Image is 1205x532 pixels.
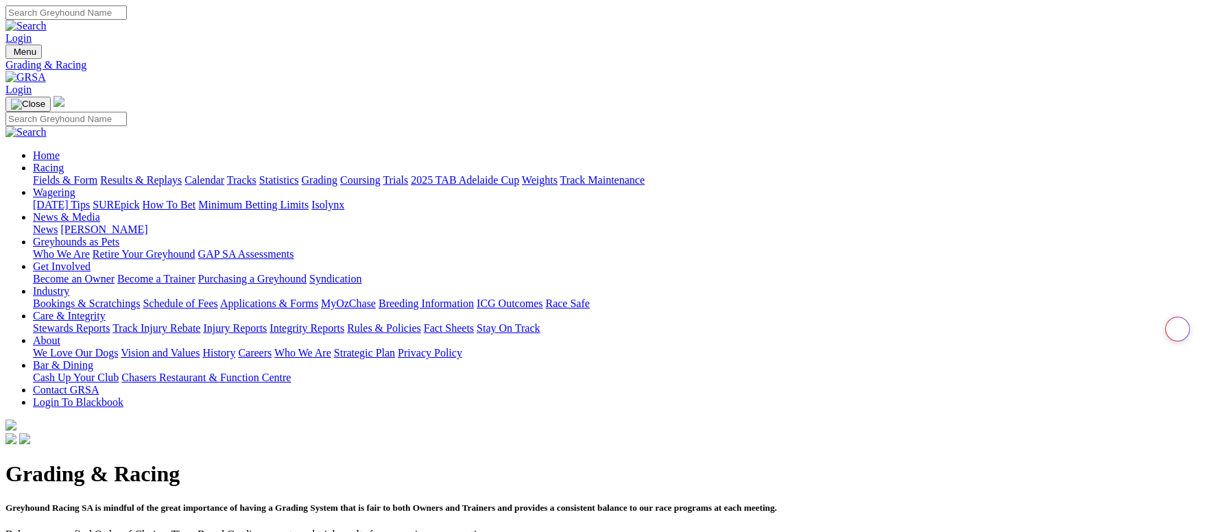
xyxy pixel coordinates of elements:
[5,5,127,20] input: Search
[5,461,1200,487] h1: Grading & Racing
[112,322,200,334] a: Track Injury Rebate
[5,97,51,112] button: Toggle navigation
[33,298,140,309] a: Bookings & Scratchings
[340,174,381,186] a: Coursing
[33,372,119,383] a: Cash Up Your Club
[270,322,344,334] a: Integrity Reports
[33,372,1200,384] div: Bar & Dining
[5,59,1200,71] a: Grading & Racing
[198,248,294,260] a: GAP SA Assessments
[5,45,42,59] button: Toggle navigation
[184,174,224,186] a: Calendar
[121,372,291,383] a: Chasers Restaurant & Function Centre
[33,174,97,186] a: Fields & Form
[19,433,30,444] img: twitter.svg
[227,174,256,186] a: Tracks
[477,322,540,334] a: Stay On Track
[522,174,558,186] a: Weights
[33,211,100,223] a: News & Media
[220,298,318,309] a: Applications & Forms
[274,347,331,359] a: Who We Are
[33,174,1200,186] div: Racing
[33,261,91,272] a: Get Involved
[33,335,60,346] a: About
[33,199,90,210] a: [DATE] Tips
[121,347,200,359] a: Vision and Values
[5,503,1200,513] h5: Greyhound Racing SA is mindful of the great importance of having a Grading System that is fair to...
[33,236,119,247] a: Greyhounds as Pets
[33,322,1200,335] div: Care & Integrity
[424,322,474,334] a: Fact Sheets
[238,347,272,359] a: Careers
[33,223,1200,236] div: News & Media
[302,174,337,186] a: Grading
[545,298,589,309] a: Race Safe
[203,322,267,334] a: Injury Reports
[33,199,1200,211] div: Wagering
[33,384,99,396] a: Contact GRSA
[93,248,195,260] a: Retire Your Greyhound
[398,347,462,359] a: Privacy Policy
[5,84,32,95] a: Login
[100,174,182,186] a: Results & Replays
[560,174,645,186] a: Track Maintenance
[60,223,147,235] a: [PERSON_NAME]
[309,273,361,285] a: Syndication
[33,186,75,198] a: Wagering
[33,347,118,359] a: We Love Our Dogs
[202,347,235,359] a: History
[33,322,110,334] a: Stewards Reports
[33,310,106,322] a: Care & Integrity
[14,47,36,57] span: Menu
[5,32,32,44] a: Login
[33,149,60,161] a: Home
[379,298,474,309] a: Breeding Information
[311,199,344,210] a: Isolynx
[33,162,64,173] a: Racing
[33,285,69,297] a: Industry
[5,126,47,138] img: Search
[143,298,217,309] a: Schedule of Fees
[5,420,16,431] img: logo-grsa-white.png
[477,298,542,309] a: ICG Outcomes
[33,273,1200,285] div: Get Involved
[33,273,115,285] a: Become an Owner
[5,71,46,84] img: GRSA
[53,96,64,107] img: logo-grsa-white.png
[33,298,1200,310] div: Industry
[347,322,421,334] a: Rules & Policies
[198,199,309,210] a: Minimum Betting Limits
[33,248,90,260] a: Who We Are
[198,273,307,285] a: Purchasing a Greyhound
[33,347,1200,359] div: About
[117,273,195,285] a: Become a Trainer
[411,174,519,186] a: 2025 TAB Adelaide Cup
[383,174,408,186] a: Trials
[33,396,123,408] a: Login To Blackbook
[143,199,196,210] a: How To Bet
[5,20,47,32] img: Search
[33,359,93,371] a: Bar & Dining
[5,112,127,126] input: Search
[93,199,139,210] a: SUREpick
[5,433,16,444] img: facebook.svg
[321,298,376,309] a: MyOzChase
[334,347,395,359] a: Strategic Plan
[33,248,1200,261] div: Greyhounds as Pets
[33,223,58,235] a: News
[11,99,45,110] img: Close
[259,174,299,186] a: Statistics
